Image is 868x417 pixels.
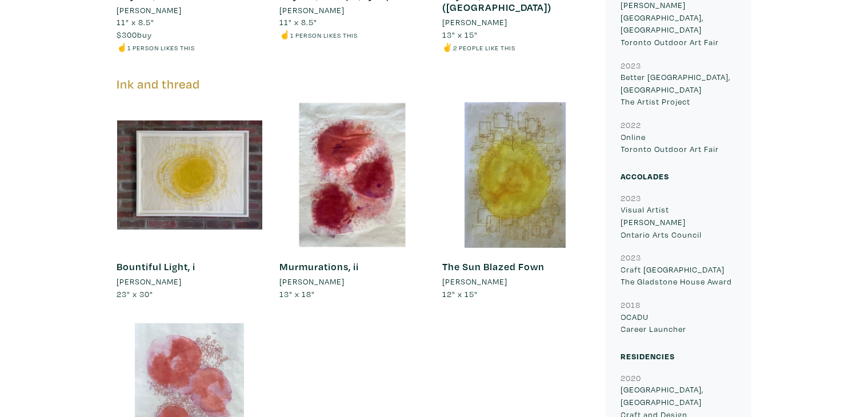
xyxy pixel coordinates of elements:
[442,275,588,288] a: [PERSON_NAME]
[128,43,195,52] small: 1 person likes this
[621,171,670,182] small: Accolades
[279,288,315,299] span: 13" x 18"
[621,372,642,383] small: 2020
[117,29,138,40] span: $300
[279,275,425,288] a: [PERSON_NAME]
[279,4,425,17] a: [PERSON_NAME]
[117,4,263,17] a: [PERSON_NAME]
[279,4,345,17] li: [PERSON_NAME]
[117,77,589,92] h5: Ink and thread
[621,203,736,240] p: Visual Artist [PERSON_NAME] Ontario Arts Council
[279,17,317,27] span: 11" x 8.5"
[442,41,588,54] li: ✌️
[621,119,642,130] small: 2022
[621,193,642,203] small: 2023
[621,351,675,362] small: Residencies
[442,288,478,299] span: 12" x 15"
[442,29,478,40] span: 13" x 15"
[117,275,182,288] li: [PERSON_NAME]
[117,275,263,288] a: [PERSON_NAME]
[442,16,507,29] li: [PERSON_NAME]
[279,29,425,41] li: ☝️
[621,263,736,288] p: Craft [GEOGRAPHIC_DATA] The Gladstone House Award
[621,299,641,310] small: 2018
[117,17,155,27] span: 11" x 8.5"
[117,29,153,40] span: buy
[117,260,196,273] a: Bountiful Light, i
[621,60,642,71] small: 2023
[621,311,736,335] p: OCADU Career Launcher
[621,252,642,263] small: 2023
[117,288,154,299] span: 23" x 30"
[117,41,263,54] li: ☝️
[290,31,358,39] small: 1 person likes this
[442,275,507,288] li: [PERSON_NAME]
[453,43,515,52] small: 2 people like this
[621,71,736,108] p: Better [GEOGRAPHIC_DATA], [GEOGRAPHIC_DATA] The Artist Project
[621,131,736,155] p: Online Toronto Outdoor Art Fair
[442,260,545,273] a: The Sun Blazed Fown
[117,4,182,17] li: [PERSON_NAME]
[279,260,359,273] a: Murmurations, ii
[279,275,345,288] li: [PERSON_NAME]
[442,16,588,29] a: [PERSON_NAME]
